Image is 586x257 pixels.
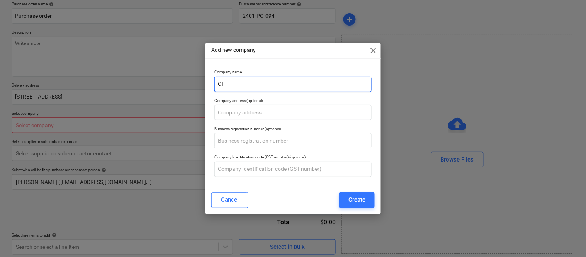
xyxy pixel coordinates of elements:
[214,105,372,120] input: Company address
[214,70,372,76] p: Company name
[369,46,378,55] span: close
[221,195,239,205] div: Cancel
[211,46,256,54] p: Add new company
[214,98,372,105] p: Company address (optional)
[214,77,372,92] input: Company name
[348,195,365,205] div: Create
[214,126,372,133] p: Business registration number (optional)
[547,220,586,257] iframe: Chat Widget
[339,192,375,208] button: Create
[214,133,372,148] input: Business registration number
[214,155,372,161] p: Company Identification code (GST number) (optional)
[211,192,248,208] button: Cancel
[214,162,372,177] input: Company Identification code (GST number)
